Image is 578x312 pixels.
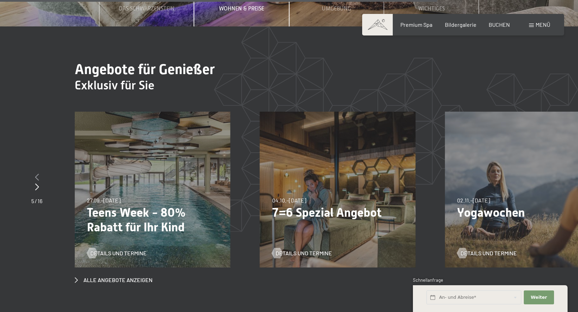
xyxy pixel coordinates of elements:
a: Details und Termine [272,249,332,257]
button: Weiter [524,290,554,305]
a: Details und Termine [87,249,147,257]
p: 7=6 Spezial Angebot [272,205,404,220]
span: 27.09.–[DATE] [87,197,121,203]
a: Details und Termine [457,249,517,257]
span: Alle Angebote anzeigen [83,276,153,284]
span: Exklusiv für Sie [75,78,154,92]
span: / [35,198,37,204]
span: Umgebung [322,6,351,12]
span: Details und Termine [276,249,332,257]
span: Schnellanfrage [413,277,443,283]
a: Premium Spa [400,21,432,28]
span: 5 [31,198,34,204]
span: Weiter [531,294,547,301]
span: 02.11.–[DATE] [457,197,490,203]
span: Menü [536,21,550,28]
span: 04.10.–[DATE] [272,197,306,203]
span: Details und Termine [90,249,147,257]
a: Bildergalerie [445,21,477,28]
span: Das Schwarzenstein [119,6,174,12]
span: Details und Termine [461,249,517,257]
a: Alle Angebote anzeigen [75,276,153,284]
p: Teens Week - 80% Rabatt für Ihr Kind [87,205,218,234]
span: Wohnen & Preise [219,6,264,12]
span: Wichtiges [418,6,445,12]
a: BUCHEN [489,21,510,28]
span: Angebote für Genießer [75,61,215,78]
span: 16 [38,198,42,204]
